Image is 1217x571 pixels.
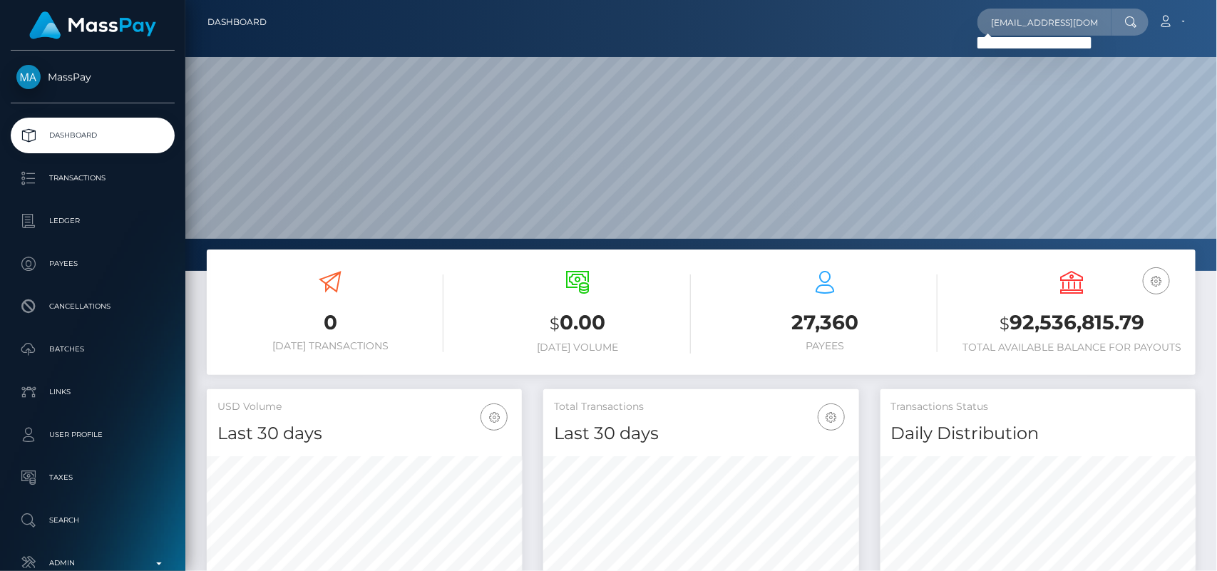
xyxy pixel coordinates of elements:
[11,289,175,324] a: Cancellations
[16,125,169,146] p: Dashboard
[891,400,1185,414] h5: Transactions Status
[16,168,169,189] p: Transactions
[217,400,511,414] h5: USD Volume
[217,340,443,352] h6: [DATE] Transactions
[16,65,41,89] img: MassPay
[891,421,1185,446] h4: Daily Distribution
[11,160,175,196] a: Transactions
[16,467,169,488] p: Taxes
[11,374,175,410] a: Links
[712,309,938,336] h3: 27,360
[16,339,169,360] p: Batches
[554,400,848,414] h5: Total Transactions
[16,296,169,317] p: Cancellations
[16,210,169,232] p: Ledger
[1000,314,1010,334] small: $
[977,9,1111,36] input: Search...
[465,341,691,354] h6: [DATE] Volume
[217,309,443,336] h3: 0
[11,417,175,453] a: User Profile
[11,71,175,83] span: MassPay
[217,421,511,446] h4: Last 30 days
[550,314,560,334] small: $
[11,118,175,153] a: Dashboard
[712,340,938,352] h6: Payees
[554,421,848,446] h4: Last 30 days
[11,503,175,538] a: Search
[11,460,175,495] a: Taxes
[29,11,156,39] img: MassPay Logo
[11,246,175,282] a: Payees
[11,331,175,367] a: Batches
[959,309,1185,338] h3: 92,536,815.79
[16,510,169,531] p: Search
[16,253,169,274] p: Payees
[465,309,691,338] h3: 0.00
[959,341,1185,354] h6: Total Available Balance for Payouts
[16,381,169,403] p: Links
[207,7,267,37] a: Dashboard
[16,424,169,446] p: User Profile
[11,203,175,239] a: Ledger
